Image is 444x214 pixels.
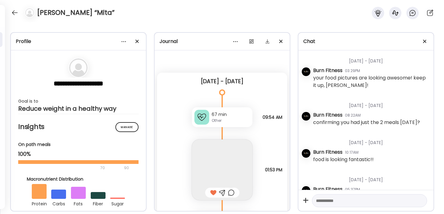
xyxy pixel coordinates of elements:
[162,78,282,85] div: [DATE] - [DATE]
[18,97,139,105] div: Goal is to
[115,122,139,132] div: Manage
[313,156,374,163] div: food is looking fantastic!!
[32,199,47,208] div: protein
[212,111,250,118] div: 67 min
[18,105,139,112] div: Reduce weight in a healthy way
[18,164,122,172] div: 70
[69,58,88,77] img: bg-avatar-default.svg
[265,167,282,173] span: 01:53 PM
[313,132,429,148] div: [DATE] - [DATE]
[345,113,361,118] div: 08:22AM
[110,199,125,208] div: sugar
[313,119,420,126] div: confirming you had just the 2 meals [DATE]?
[25,8,34,17] img: bg-avatar-default.svg
[212,118,250,123] div: Other
[91,199,106,208] div: fiber
[51,199,66,208] div: carbs
[302,67,310,76] img: avatars%2FuWRaMOtOdEeWKct91Q6UiV8EwsP2
[37,8,114,18] h4: [PERSON_NAME] “Mita”
[302,112,310,121] img: avatars%2FuWRaMOtOdEeWKct91Q6UiV8EwsP2
[313,67,342,74] div: Burn Fitness
[345,187,360,192] div: 05:37PM
[18,141,139,148] div: On path meals
[303,38,429,45] div: Chat
[345,150,359,155] div: 10:17AM
[71,199,86,208] div: fats
[302,149,310,158] img: avatars%2FuWRaMOtOdEeWKct91Q6UiV8EwsP2
[18,122,139,131] h2: Insights
[302,186,310,195] img: avatars%2FuWRaMOtOdEeWKct91Q6UiV8EwsP2
[345,68,360,74] div: 03:29PM
[313,186,342,193] div: Burn Fitness
[160,38,285,45] div: Journal
[313,111,342,119] div: Burn Fitness
[313,148,342,156] div: Burn Fitness
[123,164,130,172] div: 90
[16,38,141,45] div: Profile
[313,50,429,67] div: [DATE] - [DATE]
[313,95,429,111] div: [DATE] - [DATE]
[18,150,139,158] div: 100%
[313,169,429,186] div: [DATE] - [DATE]
[27,176,130,182] div: Macronutrient Distribution
[263,114,282,120] span: 09:54 AM
[313,74,429,89] div: your food pictures are looking awesome! keep it up, [PERSON_NAME]!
